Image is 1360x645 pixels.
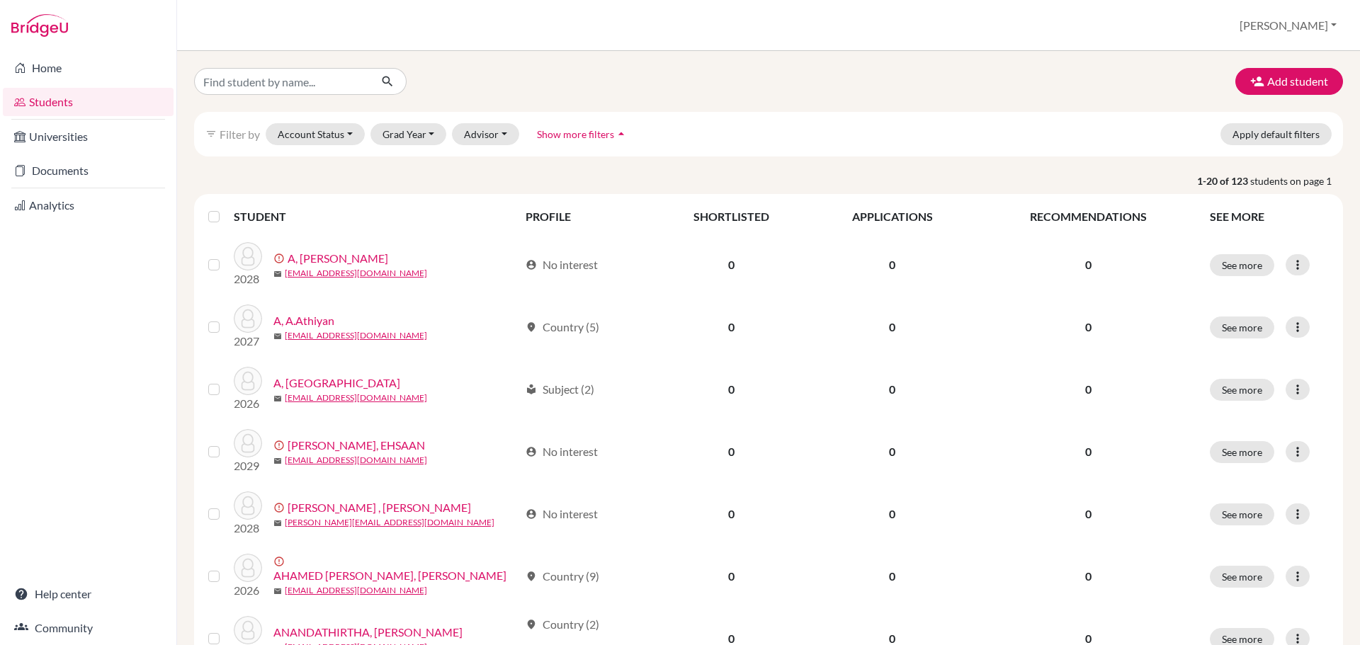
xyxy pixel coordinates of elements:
[273,457,282,465] span: mail
[234,491,262,520] img: A G SRINIVASAN , NAOMIKA
[1210,503,1274,525] button: See more
[1197,173,1250,188] strong: 1-20 of 123
[653,358,810,421] td: 0
[653,483,810,545] td: 0
[273,375,400,392] a: A, [GEOGRAPHIC_DATA]
[234,616,262,644] img: ANANDATHIRTHA, SHREYA
[234,520,262,537] p: 2028
[205,128,217,139] i: filter_list
[1210,316,1274,338] button: See more
[810,358,975,421] td: 0
[3,122,174,151] a: Universities
[810,296,975,358] td: 0
[234,333,262,350] p: 2027
[526,616,599,633] div: Country (2)
[526,446,537,457] span: account_circle
[1210,566,1274,588] button: See more
[526,384,537,395] span: local_library
[526,506,598,523] div: No interest
[234,582,262,599] p: 2026
[285,329,427,342] a: [EMAIL_ADDRESS][DOMAIN_NAME]
[234,270,262,287] p: 2028
[234,457,262,474] p: 2029
[984,568,1193,585] p: 0
[1201,200,1337,234] th: SEE MORE
[1250,173,1343,188] span: students on page 1
[517,200,653,234] th: PROFILE
[273,440,288,451] span: error_outline
[810,200,975,234] th: APPLICATIONS
[273,394,282,403] span: mail
[1233,12,1343,39] button: [PERSON_NAME]
[273,253,288,264] span: error_outline
[984,319,1193,336] p: 0
[3,614,174,642] a: Community
[984,256,1193,273] p: 0
[285,516,494,529] a: [PERSON_NAME][EMAIL_ADDRESS][DOMAIN_NAME]
[984,381,1193,398] p: 0
[526,568,599,585] div: Country (9)
[653,200,810,234] th: SHORTLISTED
[288,499,471,516] a: [PERSON_NAME] , [PERSON_NAME]
[234,304,262,333] img: A, A.Athiyan
[3,191,174,219] a: Analytics
[273,312,334,329] a: A, A.Athiyan
[1210,441,1274,463] button: See more
[273,332,282,341] span: mail
[3,156,174,185] a: Documents
[273,502,288,513] span: error_outline
[234,395,262,412] p: 2026
[234,367,262,395] img: A, Thaniya
[285,267,427,280] a: [EMAIL_ADDRESS][DOMAIN_NAME]
[526,259,537,270] span: account_circle
[234,242,262,270] img: A, AARYAN
[653,234,810,296] td: 0
[370,123,447,145] button: Grad Year
[810,234,975,296] td: 0
[266,123,365,145] button: Account Status
[285,584,427,597] a: [EMAIL_ADDRESS][DOMAIN_NAME]
[810,421,975,483] td: 0
[526,443,598,460] div: No interest
[1210,379,1274,401] button: See more
[810,545,975,607] td: 0
[614,127,628,141] i: arrow_drop_up
[234,554,262,582] img: AHAMED SHAH WAHIDULLAH, ABDULLAH AHAMED
[285,454,427,467] a: [EMAIL_ADDRESS][DOMAIN_NAME]
[288,437,425,454] a: [PERSON_NAME], EHSAAN
[526,381,594,398] div: Subject (2)
[273,519,282,527] span: mail
[984,443,1193,460] p: 0
[1235,68,1343,95] button: Add student
[653,545,810,607] td: 0
[526,508,537,520] span: account_circle
[526,619,537,630] span: location_on
[525,123,640,145] button: Show more filtersarrow_drop_up
[537,128,614,140] span: Show more filters
[234,200,517,234] th: STUDENT
[273,556,288,567] span: error_outline
[1210,254,1274,276] button: See more
[285,392,427,404] a: [EMAIL_ADDRESS][DOMAIN_NAME]
[3,580,174,608] a: Help center
[1220,123,1332,145] button: Apply default filters
[3,88,174,116] a: Students
[220,127,260,141] span: Filter by
[653,296,810,358] td: 0
[653,421,810,483] td: 0
[975,200,1201,234] th: RECOMMENDATIONS
[288,250,388,267] a: A, [PERSON_NAME]
[526,256,598,273] div: No interest
[810,483,975,545] td: 0
[526,571,537,582] span: location_on
[526,319,599,336] div: Country (5)
[234,429,262,457] img: ADIL VADAKKAYIL, EHSAAN
[273,587,282,595] span: mail
[3,54,174,82] a: Home
[273,624,463,641] a: ANANDATHIRTHA, [PERSON_NAME]
[273,270,282,278] span: mail
[11,14,68,37] img: Bridge-U
[452,123,519,145] button: Advisor
[526,321,537,333] span: location_on
[273,567,506,584] a: AHAMED [PERSON_NAME], [PERSON_NAME]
